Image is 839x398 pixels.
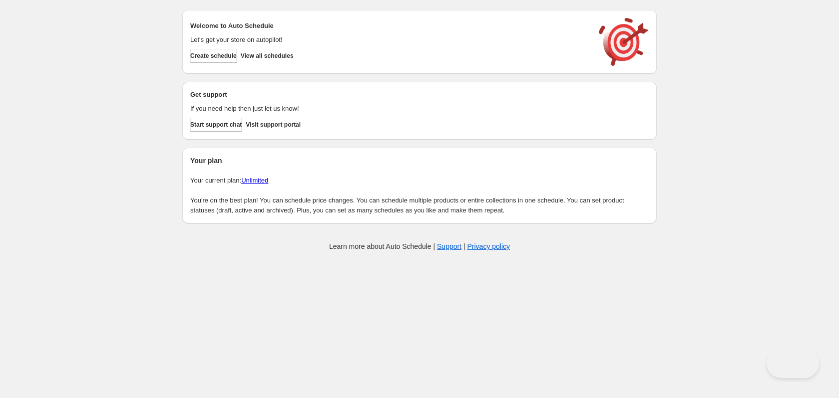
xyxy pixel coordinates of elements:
h2: Get support [190,90,589,100]
p: Your current plan: [190,176,649,186]
button: View all schedules [241,49,294,63]
span: Visit support portal [246,121,301,129]
h2: Welcome to Auto Schedule [190,21,589,31]
span: Start support chat [190,121,242,129]
p: Let's get your store on autopilot! [190,35,589,45]
a: Start support chat [190,118,242,132]
span: Create schedule [190,52,237,60]
a: Support [437,242,461,250]
a: Privacy policy [467,242,510,250]
h2: Your plan [190,156,649,166]
a: Unlimited [241,177,268,184]
p: If you need help then just let us know! [190,104,589,114]
button: Create schedule [190,49,237,63]
p: Learn more about Auto Schedule | | [329,241,510,251]
p: You're on the best plan! You can schedule price changes. You can schedule multiple products or en... [190,196,649,215]
span: View all schedules [241,52,294,60]
a: Visit support portal [246,118,301,132]
iframe: Toggle Customer Support [767,348,819,378]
